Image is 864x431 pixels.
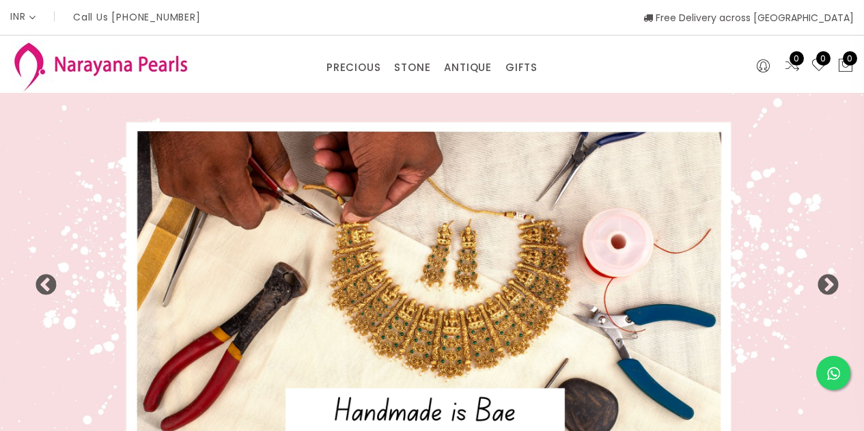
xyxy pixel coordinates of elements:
button: Next [816,274,830,288]
button: Previous [34,274,48,288]
p: Call Us [PHONE_NUMBER] [73,12,201,22]
a: STONE [394,57,430,78]
a: ANTIQUE [444,57,492,78]
a: PRECIOUS [326,57,380,78]
a: 0 [784,57,800,75]
span: 0 [816,51,831,66]
span: 0 [843,51,857,66]
button: 0 [837,57,854,75]
span: 0 [790,51,804,66]
span: Free Delivery across [GEOGRAPHIC_DATA] [643,11,854,25]
a: GIFTS [505,57,538,78]
a: 0 [811,57,827,75]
